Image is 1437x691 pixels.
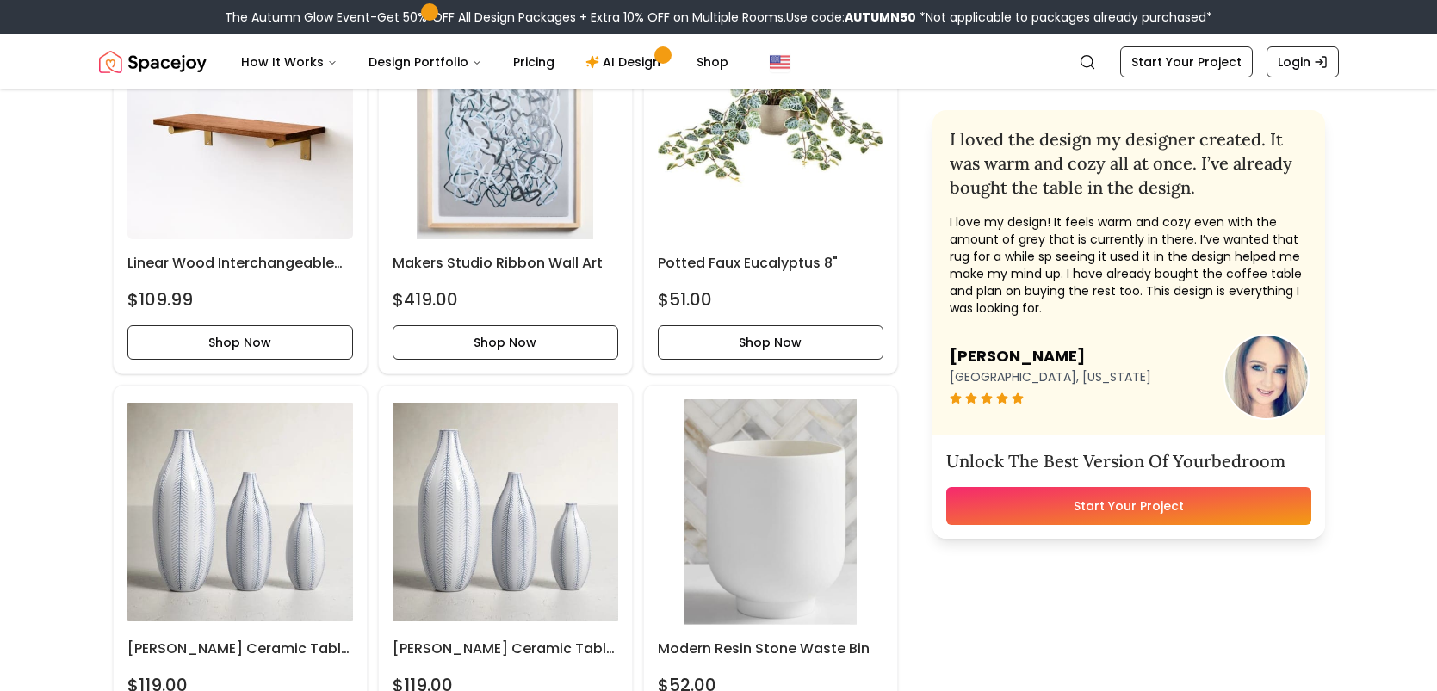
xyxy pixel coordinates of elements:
h3: Unlock The Best Version Of Your bedroom [946,449,1311,473]
h4: $51.00 [658,287,712,312]
a: Spacejoy [99,45,207,79]
h6: Linear Wood Interchangeable Shelves [127,253,353,274]
button: Shop Now [393,325,618,360]
div: The Autumn Glow Event-Get 50% OFF All Design Packages + Extra 10% OFF on Multiple Rooms. [225,9,1212,26]
img: Modern Resin Stone Waste Bin image [658,399,883,625]
a: Login [1267,46,1339,77]
p: I love my design! It feels warm and cozy even with the amount of grey that is currently in there.... [950,213,1308,317]
img: Spacejoy Logo [99,45,207,79]
h2: I loved the design my designer created. It was warm and cozy all at once. I’ve already bought the... [950,127,1308,200]
h6: Potted Faux Eucalyptus 8" [658,253,883,274]
img: Audra Ceramic Table Vase small image [127,399,353,625]
h6: Modern Resin Stone Waste Bin [658,639,883,659]
h6: [PERSON_NAME] Ceramic Table Vase Medium [393,639,618,659]
img: Makers Studio Ribbon Wall Art image [393,14,618,239]
img: user image [1225,336,1308,418]
button: Shop Now [127,325,353,360]
img: Potted Faux Eucalyptus 8" image [658,14,883,239]
a: AI Design [572,45,679,79]
h6: Makers Studio Ribbon Wall Art [393,253,618,274]
span: *Not applicable to packages already purchased* [916,9,1212,26]
button: Shop Now [658,325,883,360]
h6: [PERSON_NAME] Ceramic Table Vase small [127,639,353,659]
img: Audra Ceramic Table Vase Medium image [393,399,618,625]
a: Pricing [499,45,568,79]
b: AUTUMN50 [845,9,916,26]
h4: $419.00 [393,287,458,312]
a: Shop [683,45,742,79]
img: Linear Wood Interchangeable Shelves image [127,14,353,239]
h3: [PERSON_NAME] [950,344,1151,368]
h4: $109.99 [127,287,193,312]
a: Start Your Project [1120,46,1253,77]
nav: Main [227,45,742,79]
button: Design Portfolio [355,45,496,79]
nav: Global [99,34,1339,89]
p: [GEOGRAPHIC_DATA], [US_STATE] [950,368,1151,386]
img: United States [770,52,790,72]
a: Start Your Project [946,487,1311,525]
button: How It Works [227,45,351,79]
span: Use code: [786,9,916,26]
